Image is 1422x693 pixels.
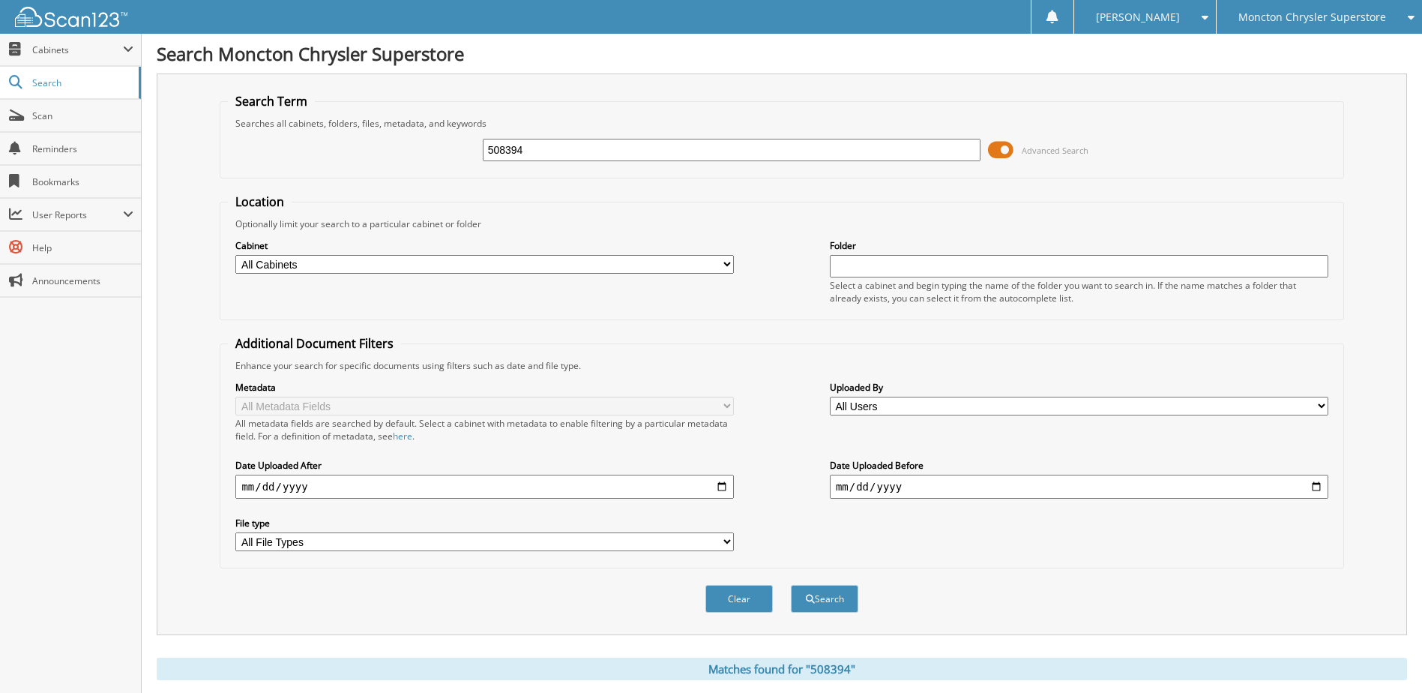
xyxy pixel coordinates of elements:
[32,208,123,221] span: User Reports
[32,274,133,287] span: Announcements
[705,585,773,613] button: Clear
[1096,13,1180,22] span: [PERSON_NAME]
[15,7,127,27] img: scan123-logo-white.svg
[235,417,734,442] div: All metadata fields are searched by default. Select a cabinet with metadata to enable filtering b...
[830,239,1328,252] label: Folder
[235,239,734,252] label: Cabinet
[830,459,1328,472] label: Date Uploaded Before
[32,43,123,56] span: Cabinets
[228,93,315,109] legend: Search Term
[157,658,1407,680] div: Matches found for "508394"
[32,76,131,89] span: Search
[830,381,1328,394] label: Uploaded By
[235,381,734,394] label: Metadata
[235,517,734,529] label: File type
[32,241,133,254] span: Help
[393,430,412,442] a: here
[32,142,133,155] span: Reminders
[235,459,734,472] label: Date Uploaded After
[1238,13,1386,22] span: Moncton Chrysler Superstore
[228,217,1335,230] div: Optionally limit your search to a particular cabinet or folder
[791,585,858,613] button: Search
[1022,145,1088,156] span: Advanced Search
[830,279,1328,304] div: Select a cabinet and begin typing the name of the folder you want to search in. If the name match...
[32,109,133,122] span: Scan
[228,335,401,352] legend: Additional Document Filters
[228,117,1335,130] div: Searches all cabinets, folders, files, metadata, and keywords
[228,359,1335,372] div: Enhance your search for specific documents using filters such as date and file type.
[830,475,1328,499] input: end
[235,475,734,499] input: start
[157,41,1407,66] h1: Search Moncton Chrysler Superstore
[228,193,292,210] legend: Location
[32,175,133,188] span: Bookmarks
